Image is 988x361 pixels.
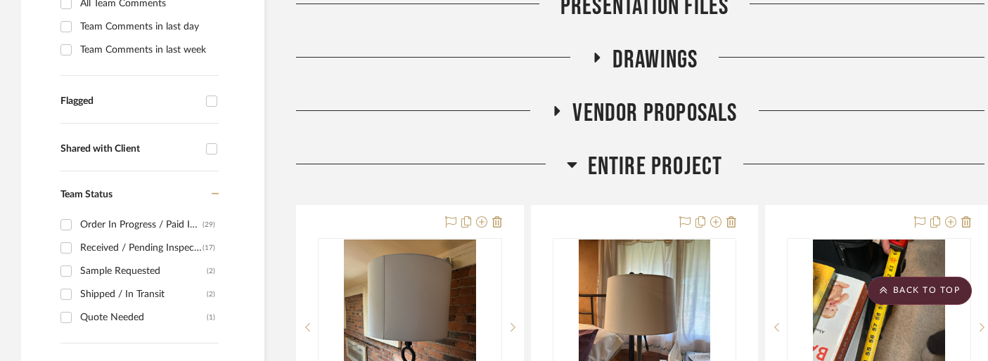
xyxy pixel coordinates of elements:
[207,283,215,306] div: (2)
[80,260,207,282] div: Sample Requested
[80,15,215,38] div: Team Comments in last day
[572,98,737,129] span: VENDOR PROPOSALS
[207,306,215,329] div: (1)
[60,190,113,199] span: Team Status
[80,306,207,329] div: Quote Needed
[80,214,203,236] div: Order In Progress / Paid In Full w/ Freight, No Balance due
[207,260,215,282] div: (2)
[80,283,207,306] div: Shipped / In Transit
[80,39,215,61] div: Team Comments in last week
[868,277,972,305] scroll-to-top-button: BACK TO TOP
[203,214,215,236] div: (29)
[60,143,199,155] div: Shared with Client
[60,96,199,107] div: Flagged
[612,45,698,75] span: DRAWINGS
[588,152,723,182] span: Entire Project
[80,237,203,259] div: Received / Pending Inspection
[203,237,215,259] div: (17)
